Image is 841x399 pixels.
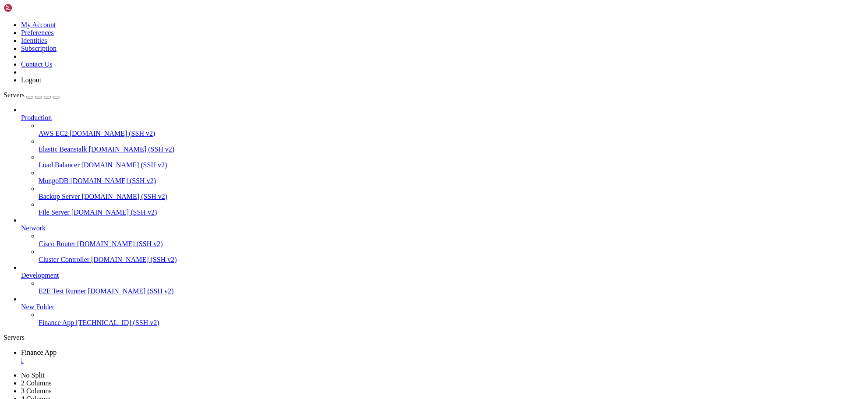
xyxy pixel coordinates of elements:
[39,153,837,169] li: Load Balancer [DOMAIN_NAME] (SSH v2)
[70,130,155,137] span: [DOMAIN_NAME] (SSH v2)
[21,357,837,364] a: 
[39,145,837,153] a: Elastic Beanstalk [DOMAIN_NAME] (SSH v2)
[21,224,46,232] span: Network
[21,106,837,216] li: Production
[21,387,52,395] a: 3 Columns
[39,169,837,185] li: MongoDB [DOMAIN_NAME] (SSH v2)
[21,21,56,28] a: My Account
[39,319,837,327] a: Finance App [TECHNICAL_ID] (SSH v2)
[21,295,837,327] li: New Folder
[39,256,837,264] a: Cluster Controller [DOMAIN_NAME] (SSH v2)
[39,161,837,169] a: Load Balancer [DOMAIN_NAME] (SSH v2)
[21,303,837,311] a: New Folder
[21,272,837,279] a: Development
[4,334,837,342] div: Servers
[39,208,837,216] a: File Server [DOMAIN_NAME] (SSH v2)
[21,216,837,264] li: Network
[21,29,54,36] a: Preferences
[39,177,837,185] a: MongoDB [DOMAIN_NAME] (SSH v2)
[91,256,177,263] span: [DOMAIN_NAME] (SSH v2)
[21,349,57,356] span: Finance App
[21,272,59,279] span: Development
[39,193,80,200] span: Backup Server
[70,177,156,184] span: [DOMAIN_NAME] (SSH v2)
[21,37,47,44] a: Identities
[39,130,837,138] a: AWS EC2 [DOMAIN_NAME] (SSH v2)
[39,279,837,295] li: E2E Test Runner [DOMAIN_NAME] (SSH v2)
[39,232,837,248] li: Cisco Router [DOMAIN_NAME] (SSH v2)
[82,193,168,200] span: [DOMAIN_NAME] (SSH v2)
[39,240,837,248] a: Cisco Router [DOMAIN_NAME] (SSH v2)
[89,145,175,153] span: [DOMAIN_NAME] (SSH v2)
[81,161,167,169] span: [DOMAIN_NAME] (SSH v2)
[21,114,837,122] a: Production
[4,4,54,12] img: Shellngn
[39,287,86,295] span: E2E Test Runner
[21,349,837,364] a: Finance App
[39,256,89,263] span: Cluster Controller
[39,161,80,169] span: Load Balancer
[71,208,157,216] span: [DOMAIN_NAME] (SSH v2)
[39,287,837,295] a: E2E Test Runner [DOMAIN_NAME] (SSH v2)
[4,91,25,99] span: Servers
[21,264,837,295] li: Development
[39,208,70,216] span: File Server
[21,60,53,68] a: Contact Us
[39,311,837,327] li: Finance App [TECHNICAL_ID] (SSH v2)
[76,319,159,326] span: [TECHNICAL_ID] (SSH v2)
[39,130,68,137] span: AWS EC2
[21,379,52,387] a: 2 Columns
[39,145,87,153] span: Elastic Beanstalk
[39,177,68,184] span: MongoDB
[39,201,837,216] li: File Server [DOMAIN_NAME] (SSH v2)
[39,248,837,264] li: Cluster Controller [DOMAIN_NAME] (SSH v2)
[21,371,45,379] a: No Split
[21,76,41,84] a: Logout
[21,114,52,121] span: Production
[39,240,75,247] span: Cisco Router
[21,45,57,52] a: Subscription
[39,193,837,201] a: Backup Server [DOMAIN_NAME] (SSH v2)
[4,91,60,99] a: Servers
[21,303,54,311] span: New Folder
[39,138,837,153] li: Elastic Beanstalk [DOMAIN_NAME] (SSH v2)
[77,240,163,247] span: [DOMAIN_NAME] (SSH v2)
[88,287,174,295] span: [DOMAIN_NAME] (SSH v2)
[39,319,74,326] span: Finance App
[39,122,837,138] li: AWS EC2 [DOMAIN_NAME] (SSH v2)
[21,224,837,232] a: Network
[39,185,837,201] li: Backup Server [DOMAIN_NAME] (SSH v2)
